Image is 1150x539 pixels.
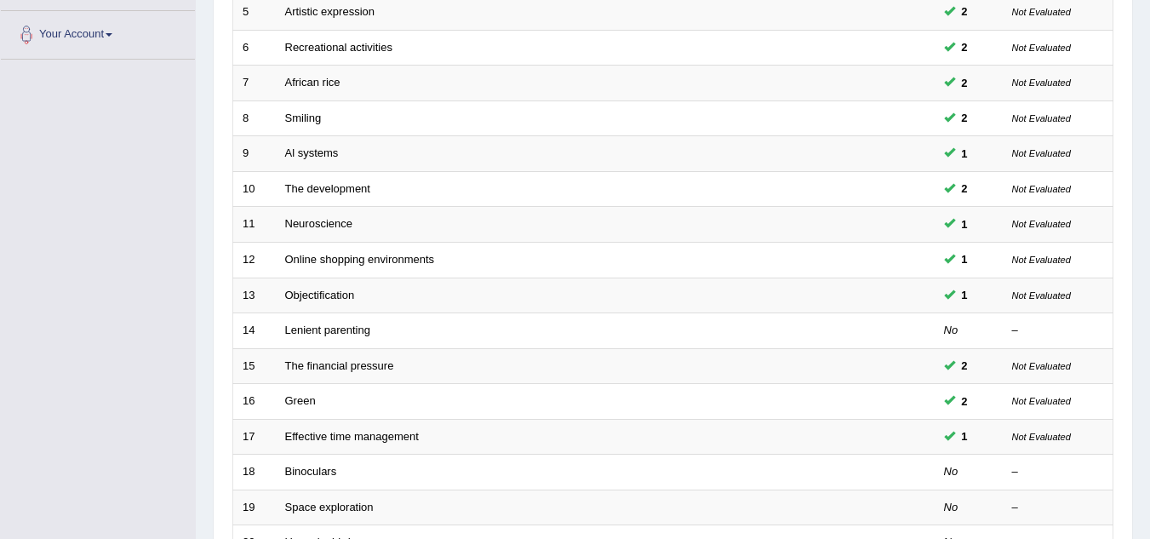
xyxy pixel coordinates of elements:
[944,501,958,513] em: No
[1,11,195,54] a: Your Account
[285,289,355,301] a: Objectification
[955,38,975,56] span: You can still take this question
[955,427,975,445] span: You can still take this question
[955,250,975,268] span: You can still take this question
[285,465,337,478] a: Binoculars
[955,145,975,163] span: You can still take this question
[233,278,276,313] td: 13
[233,207,276,243] td: 11
[285,501,374,513] a: Space exploration
[955,74,975,92] span: You can still take this question
[233,100,276,136] td: 8
[1012,464,1104,480] div: –
[955,109,975,127] span: You can still take this question
[285,253,435,266] a: Online shopping environments
[1012,148,1071,158] small: Not Evaluated
[1012,255,1071,265] small: Not Evaluated
[233,313,276,349] td: 14
[285,430,419,443] a: Effective time management
[233,30,276,66] td: 6
[955,286,975,304] span: You can still take this question
[285,324,370,336] a: Lenient parenting
[285,112,322,124] a: Smiling
[1012,500,1104,516] div: –
[1012,219,1071,229] small: Not Evaluated
[285,359,394,372] a: The financial pressure
[1012,7,1071,17] small: Not Evaluated
[1012,323,1104,339] div: –
[233,136,276,172] td: 9
[233,171,276,207] td: 10
[1012,184,1071,194] small: Not Evaluated
[1012,290,1071,301] small: Not Evaluated
[233,490,276,525] td: 19
[955,393,975,410] span: You can still take this question
[1012,77,1071,88] small: Not Evaluated
[233,348,276,384] td: 15
[955,3,975,20] span: You can still take this question
[1012,396,1071,406] small: Not Evaluated
[1012,432,1071,442] small: Not Evaluated
[285,182,370,195] a: The development
[233,242,276,278] td: 12
[955,357,975,375] span: You can still take this question
[285,41,392,54] a: Recreational activities
[1012,361,1071,371] small: Not Evaluated
[955,180,975,198] span: You can still take this question
[944,324,958,336] em: No
[285,76,340,89] a: African rice
[285,394,316,407] a: Green
[285,5,375,18] a: Artistic expression
[233,419,276,455] td: 17
[944,465,958,478] em: No
[285,217,353,230] a: Neuroscience
[1012,113,1071,123] small: Not Evaluated
[233,384,276,420] td: 16
[233,455,276,490] td: 18
[285,146,339,159] a: Al systems
[955,215,975,233] span: You can still take this question
[233,66,276,101] td: 7
[1012,43,1071,53] small: Not Evaluated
